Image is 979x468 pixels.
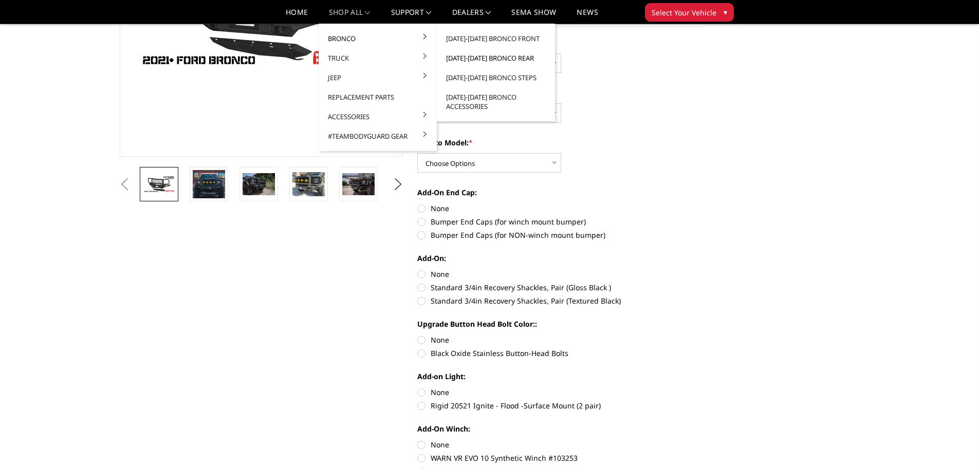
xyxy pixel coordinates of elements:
label: None [417,203,701,214]
label: Upgrade Button Head Bolt Color:: [417,319,701,329]
a: [DATE]-[DATE] Bronco Steps [441,68,551,87]
label: Add-On End Cap: [417,187,701,198]
label: None [417,334,701,345]
label: Add-On: [417,253,701,264]
img: Bronco Extreme Front (winch mount) [342,173,375,195]
a: Replacement Parts [323,87,433,107]
label: None [417,387,701,398]
label: Bronco Model: [417,137,701,148]
a: SEMA Show [511,9,556,24]
a: shop all [329,9,371,24]
label: Standard 3/4in Recovery Shackles, Pair (Gloss Black ) [417,282,701,293]
a: [DATE]-[DATE] Bronco Rear [441,48,551,68]
a: Support [391,9,432,24]
label: Add-on Light: [417,371,701,382]
a: News [577,9,598,24]
label: Bumper End Caps (for winch mount bumper) [417,216,701,227]
span: ▾ [724,7,727,17]
label: Powder Coat Finish: [417,87,701,98]
a: Truck [323,48,433,68]
img: Bronco Extreme Front (winch mount) [292,172,325,196]
button: Previous [117,177,133,192]
button: Next [390,177,405,192]
img: Bronco Extreme Front (winch mount) [143,175,175,193]
a: Home [286,9,308,24]
a: [DATE]-[DATE] Bronco Front [441,29,551,48]
label: WARN VR EVO 10 Synthetic Winch #103253 [417,453,701,463]
label: Bumper End Caps (for NON-winch mount bumper) [417,230,701,240]
span: Select Your Vehicle [652,7,716,18]
a: Bronco [323,29,433,48]
a: Accessories [323,107,433,126]
label: Rigid 20521 Ignite - Flood -Surface Mount (2 pair) [417,400,701,411]
button: Select Your Vehicle [645,3,734,22]
label: None [417,269,701,279]
a: Jeep [323,68,433,87]
img: Bronco Extreme Front (winch mount) [193,170,225,198]
a: [DATE]-[DATE] Bronco Accessories [441,87,551,116]
a: Dealers [452,9,491,24]
label: Standard 3/4in Recovery Shackles, Pair (Textured Black) [417,295,701,306]
label: None [417,439,701,450]
label: Black Oxide Stainless Button-Head Bolts [417,348,701,359]
label: Add-On Winch: [417,423,701,434]
label: Front Camera Relocation Harness: [417,38,701,48]
img: Bronco Extreme Front (winch mount) [243,173,275,195]
a: #TeamBodyguard Gear [323,126,433,146]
